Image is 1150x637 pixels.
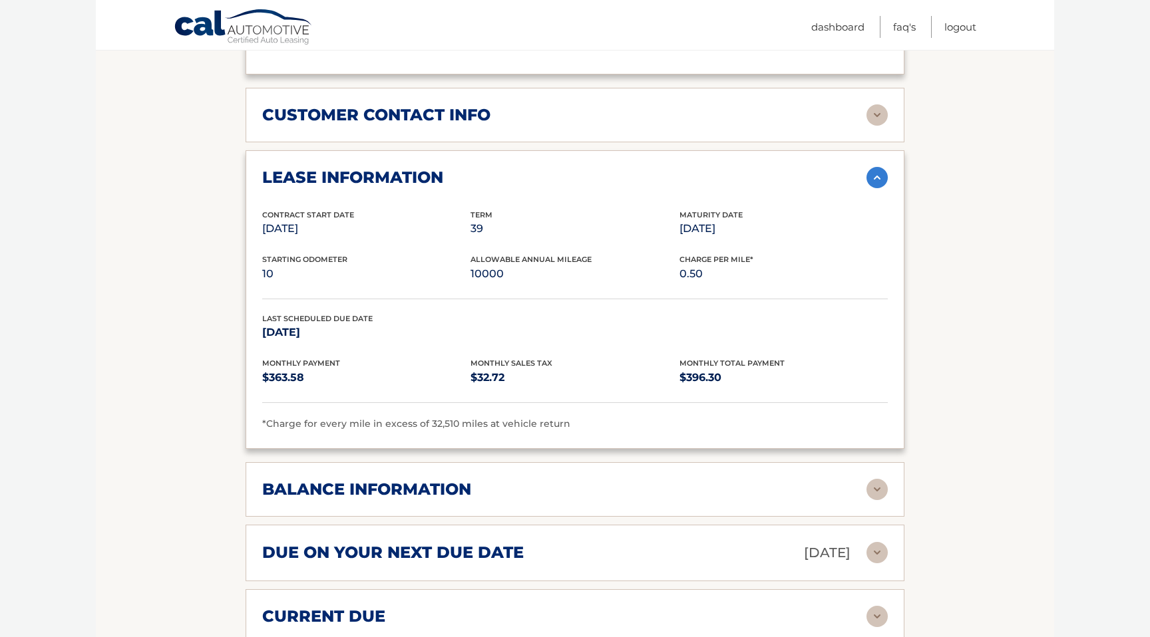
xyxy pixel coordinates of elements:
p: 10 [262,265,471,283]
p: $363.58 [262,368,471,387]
h2: lease information [262,168,443,188]
span: Last Scheduled Due Date [262,314,373,323]
h2: due on your next due date [262,543,524,563]
span: Monthly Total Payment [679,358,785,368]
span: Monthly Sales Tax [471,358,552,368]
span: Starting Odometer [262,255,347,264]
img: accordion-active.svg [866,167,888,188]
img: accordion-rest.svg [866,606,888,627]
p: 0.50 [679,265,888,283]
a: Dashboard [811,16,864,38]
p: [DATE] [679,219,888,238]
p: 39 [471,219,679,238]
img: accordion-rest.svg [866,542,888,563]
p: [DATE] [262,323,471,342]
span: Term [471,210,492,219]
p: [DATE] [804,541,851,565]
span: Allowable Annual Mileage [471,255,592,264]
h2: balance information [262,479,471,499]
span: Charge Per Mile* [679,255,753,264]
span: Contract Start Date [262,210,354,219]
a: FAQ's [893,16,916,38]
p: 10000 [471,265,679,283]
p: $32.72 [471,368,679,387]
img: accordion-rest.svg [866,479,888,500]
span: Monthly Payment [262,358,340,368]
span: Maturity Date [679,210,743,219]
h2: current due [262,606,385,626]
a: Logout [944,16,976,38]
span: *Charge for every mile in excess of 32,510 miles at vehicle return [262,418,570,430]
p: [DATE] [262,219,471,238]
p: $396.30 [679,368,888,387]
a: Cal Automotive [174,9,313,47]
h2: customer contact info [262,105,490,125]
img: accordion-rest.svg [866,104,888,126]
